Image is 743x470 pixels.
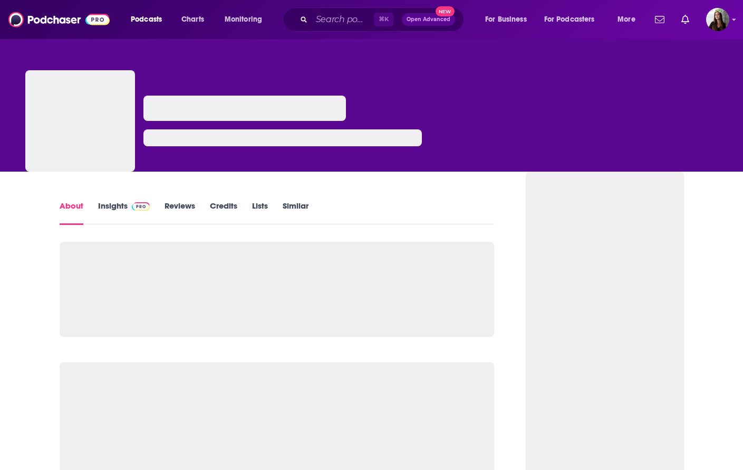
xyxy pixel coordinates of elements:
a: About [60,201,83,225]
span: For Podcasters [544,12,595,27]
span: New [436,6,455,16]
button: open menu [217,11,276,28]
span: Monitoring [225,12,262,27]
span: For Business [485,12,527,27]
img: Podchaser - Follow, Share and Rate Podcasts [8,10,110,30]
span: Logged in as bnmartinn [706,8,729,31]
button: Show profile menu [706,8,729,31]
a: Charts [175,11,210,28]
button: open menu [123,11,176,28]
span: Charts [181,12,204,27]
input: Search podcasts, credits, & more... [312,11,374,28]
div: Search podcasts, credits, & more... [293,7,474,32]
img: User Profile [706,8,729,31]
a: Show notifications dropdown [677,11,693,29]
span: Podcasts [131,12,162,27]
span: Open Advanced [407,17,450,22]
a: Lists [252,201,268,225]
img: Podchaser Pro [132,202,150,211]
a: Show notifications dropdown [651,11,669,29]
button: open menu [610,11,649,28]
a: Credits [210,201,237,225]
button: open menu [478,11,540,28]
button: open menu [537,11,610,28]
a: Reviews [165,201,195,225]
button: Open AdvancedNew [402,13,455,26]
span: ⌘ K [374,13,393,26]
a: Similar [283,201,308,225]
a: InsightsPodchaser Pro [98,201,150,225]
span: More [617,12,635,27]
